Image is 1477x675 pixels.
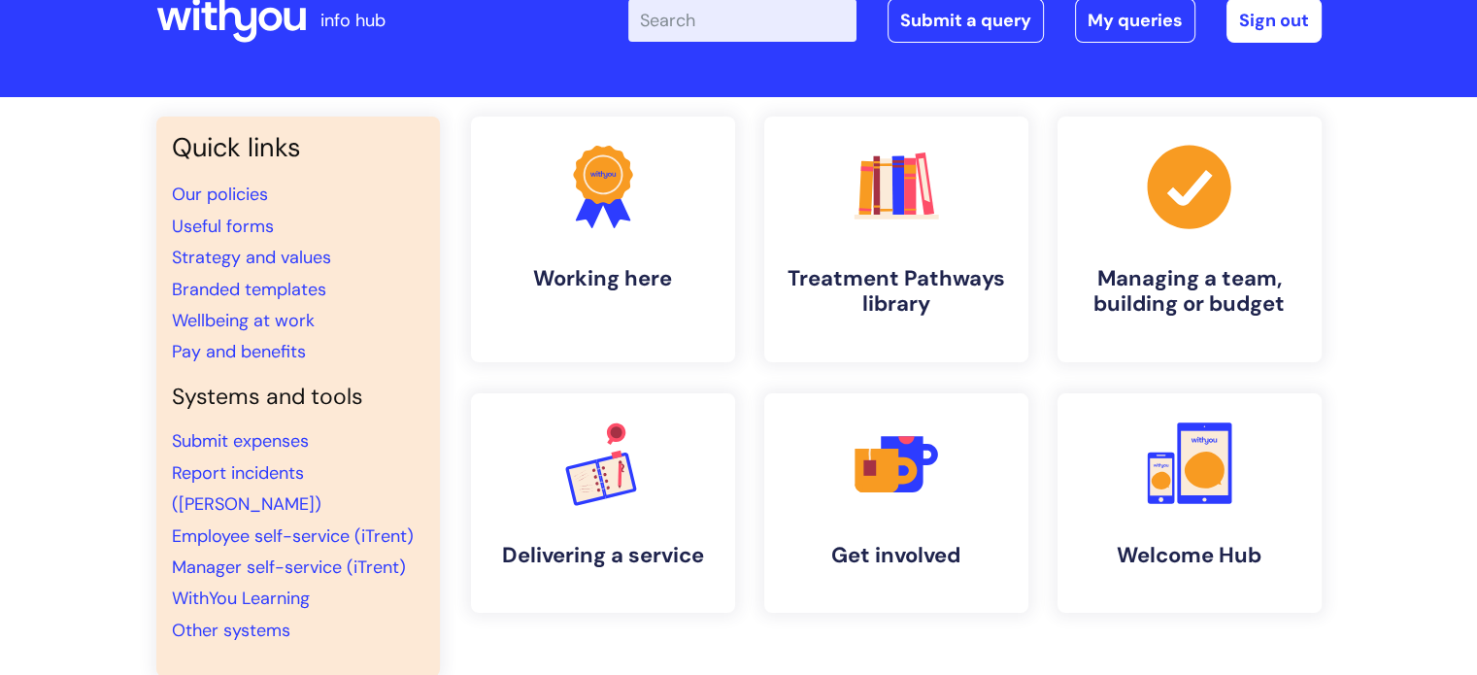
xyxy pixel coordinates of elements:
a: Branded templates [172,278,326,301]
a: Submit expenses [172,429,309,453]
a: Manager self-service (iTrent) [172,556,406,579]
a: Strategy and values [172,246,331,269]
h4: Systems and tools [172,384,424,411]
a: WithYou Learning [172,587,310,610]
a: Working here [471,117,735,362]
a: Our policies [172,183,268,206]
a: Managing a team, building or budget [1057,117,1322,362]
a: Useful forms [172,215,274,238]
h3: Quick links [172,132,424,163]
a: Welcome Hub [1057,393,1322,613]
a: Employee self-service (iTrent) [172,524,414,548]
a: Treatment Pathways library [764,117,1028,362]
a: Pay and benefits [172,340,306,363]
a: Other systems [172,619,290,642]
h4: Working here [487,266,720,291]
a: Wellbeing at work [172,309,315,332]
h4: Managing a team, building or budget [1073,266,1306,318]
h4: Delivering a service [487,543,720,568]
h4: Welcome Hub [1073,543,1306,568]
a: Report incidents ([PERSON_NAME]) [172,461,321,516]
a: Delivering a service [471,393,735,613]
a: Get involved [764,393,1028,613]
p: info hub [320,5,386,36]
h4: Treatment Pathways library [780,266,1013,318]
h4: Get involved [780,543,1013,568]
